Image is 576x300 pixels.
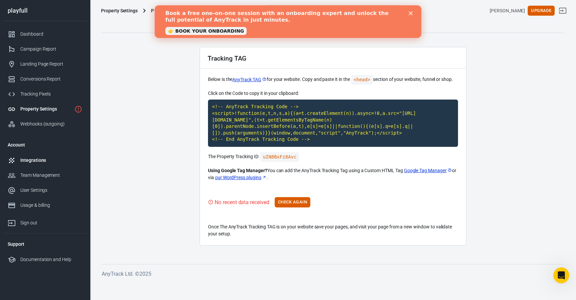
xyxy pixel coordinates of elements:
a: Integrations [2,153,88,168]
div: playfull [2,8,88,14]
code: <head> [351,75,373,85]
p: You can add the AnyTrack Tracking Tag using a Custom HTML Tag or via . [208,167,458,181]
a: Webhooks (outgoing) [2,117,88,132]
div: Conversions Report [20,76,82,83]
div: Visit your website to trigger the Tracking Tag and validate your setup. [208,198,269,206]
p: Once The AnyTrack Tracking TAG is on your website save your pages, and visit your page from a new... [208,223,458,237]
div: Webhooks (outgoing) [20,121,82,128]
a: Landing Page Report [2,57,88,72]
iframe: Intercom live chat [553,267,569,283]
button: Check Again [275,197,310,207]
a: Sign out [2,213,88,230]
a: Dashboard [2,27,88,42]
a: Property Settings [2,102,88,117]
div: No recent data received [215,198,269,206]
div: Team Management [20,172,82,179]
li: Support [2,236,88,252]
div: User Settings [20,187,82,194]
div: Dashboard [20,31,82,38]
p: Below is the for your website. Copy and paste it in the section of your website, funnel or shop. [208,75,458,85]
button: playfull [148,5,182,17]
iframe: Intercom live chat banner [155,5,421,38]
a: Campaign Report [2,42,88,57]
a: AnyTrack TAG [232,76,266,83]
div: Campaign Report [20,46,82,53]
div: Landing Page Report [20,61,82,68]
button: Find anything...⌘ + K [266,5,400,16]
button: Upgrade [528,6,555,16]
div: Close [254,6,261,10]
p: Click on the Code to copy it in your clipboard: [208,90,458,97]
p: The Property Tracking ID: [208,152,458,162]
strong: Using Google Tag Manager? [208,168,267,173]
h6: AnyTrack Ltd. © 2025 [102,270,564,278]
a: Google Tag Manager [404,167,452,174]
div: Documentation and Help [20,256,82,263]
div: Property Settings [101,7,138,14]
div: Tracking Pixels [20,91,82,98]
a: User Settings [2,183,88,198]
a: Conversions Report [2,72,88,87]
div: Property Settings [20,106,72,113]
div: Sign out [20,219,82,226]
h2: Tracking TAG [208,55,246,62]
code: Click to copy [260,152,299,162]
svg: Property is not installed yet [74,105,82,113]
div: Integrations [20,157,82,164]
a: Usage & billing [2,198,88,213]
a: Tracking Pixels [2,87,88,102]
a: Sign out [555,3,571,19]
div: Usage & billing [20,202,82,209]
span: playfull [151,7,174,15]
a: Team Management [2,168,88,183]
code: Click to copy [208,100,458,147]
li: Account [2,137,88,153]
div: Account id: yBZxju4c [490,7,525,14]
a: our WordPress plugins [215,174,267,181]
